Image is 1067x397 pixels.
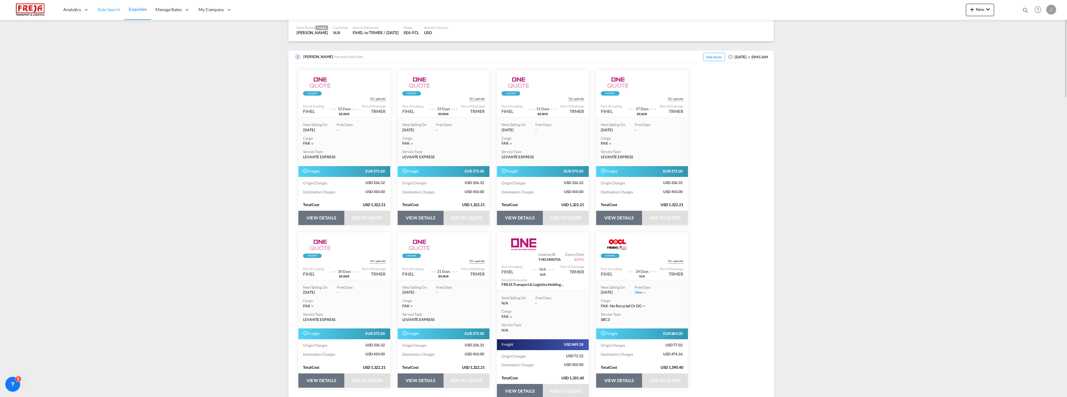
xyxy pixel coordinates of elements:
[502,128,526,133] div: [DATE]
[365,331,386,336] span: EUR 575.00
[402,91,421,96] div: Rollable available
[601,317,610,323] span: SBC3
[303,122,328,128] div: Next Sailing On
[569,108,584,115] div: TRMER
[465,331,485,336] span: EUR 575.00
[509,142,513,146] md-icon: icon-chevron-down
[402,331,407,336] md-icon: Spot Rates are dynamic &can fluctuate with time
[303,91,322,96] img: rpa-live-rate.png
[601,122,625,128] div: Next Sailing On
[465,169,485,174] span: EUR 575.00
[333,25,348,30] div: Customer
[601,290,625,295] div: [DATE]
[402,155,435,160] span: LEVANTE EXPRESS
[404,74,434,90] img: ONEY
[63,7,81,13] span: Analytics
[663,331,683,336] span: EUR 884.00
[402,271,414,277] div: FIHEL
[303,331,308,336] md-icon: Spot Rates are dynamic &can fluctuate with time
[566,354,584,359] span: USD 72.32
[402,141,409,146] span: FAK
[404,25,419,30] div: Mode
[635,128,659,133] div: -
[310,304,315,308] md-icon: icon-chevron-down
[635,122,659,128] div: Free Days
[661,365,688,370] span: USD 1,590.40
[402,267,423,271] div: Port of Loading
[601,155,633,160] span: LEVANTE EXPRESS
[502,190,534,194] span: Destination Charges
[502,309,584,314] div: Cargo
[502,282,564,287] div: FREJA Transport & Logistics Holding A/S
[603,237,632,252] img: OOCL FreightSmart
[601,91,619,96] div: Rollable available
[337,285,362,290] div: Free Days
[365,169,386,174] span: EUR 575.00
[303,271,315,277] div: FIHEL
[601,304,642,308] span: FAK - No Recycled or DG
[504,237,543,252] img: ONE
[660,267,683,271] div: Port of Discharge
[402,331,419,337] span: Freight
[535,301,560,306] div: -
[402,181,427,185] span: Origin Charges
[303,317,335,323] span: LEVANTE EXPRESS
[362,267,386,271] div: Port of Discharge
[661,202,688,208] span: USD 1,322.21
[650,103,656,112] div: . . .
[336,265,352,274] div: Transit Time 30 Days
[402,168,419,175] span: Freight
[601,267,622,271] div: Port of Loading
[303,141,310,146] span: FAK
[310,142,315,146] md-icon: icon-chevron-down
[436,128,461,133] div: -
[665,343,683,348] span: USD 77.02
[303,128,328,133] div: [DATE]
[601,104,622,108] div: Port of Loading
[303,104,324,108] div: Port of Loading
[469,259,485,264] span: Get Guaranteed Slot UponBooking Confirmation
[1046,5,1056,15] div: J
[330,274,358,278] div: via Port BEANR
[402,254,421,258] div: Rollable available
[564,189,584,195] span: USD 410.00
[337,128,362,133] div: -
[444,373,489,388] button: ADD TO QUOTE
[430,265,436,274] div: . . .
[700,54,768,61] div: [DATE] 09:41 AM
[404,237,434,252] img: ONEY
[462,365,489,370] span: USD 1,322.21
[303,290,328,295] div: [DATE]
[574,257,584,262] span: [DATE]
[465,180,485,186] span: USD 236.32
[513,278,527,282] span: Forwarder
[538,257,561,262] span: THELN00070A
[543,211,589,225] button: ADD TO QUOTE
[502,91,520,96] img: rpa-live-rate.png
[642,211,688,225] button: ADD TO QUOTE
[303,298,386,304] div: Cargo
[303,202,354,208] div: Total Cost
[469,97,485,101] span: Get Guaranteed Slot UponBooking Confirmation
[404,30,419,35] div: SEA-FCL
[1033,4,1046,16] div: Help
[402,190,435,194] span: Destination Charges
[462,202,489,208] span: USD 1,322.21
[465,352,485,357] span: USD 410.00
[365,352,386,357] span: USD 410.00
[303,331,320,337] span: Freight
[303,312,328,317] div: Service Type
[535,128,560,133] div: -
[535,103,551,112] div: Transit Time 31 Days
[502,108,513,115] div: FIHEL
[968,6,976,13] md-icon: icon-plus 400-fg
[402,285,427,290] div: Next Sailing On
[561,202,589,208] span: USD 1,322.21
[502,104,523,108] div: Port of Loading
[402,122,427,128] div: Next Sailing On
[435,103,451,112] div: Transit Time 33 Days
[529,103,535,112] div: . . .
[430,274,458,278] div: via Port BEANR
[362,104,386,108] div: Port of Discharge
[409,304,414,308] md-icon: icon-chevron-down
